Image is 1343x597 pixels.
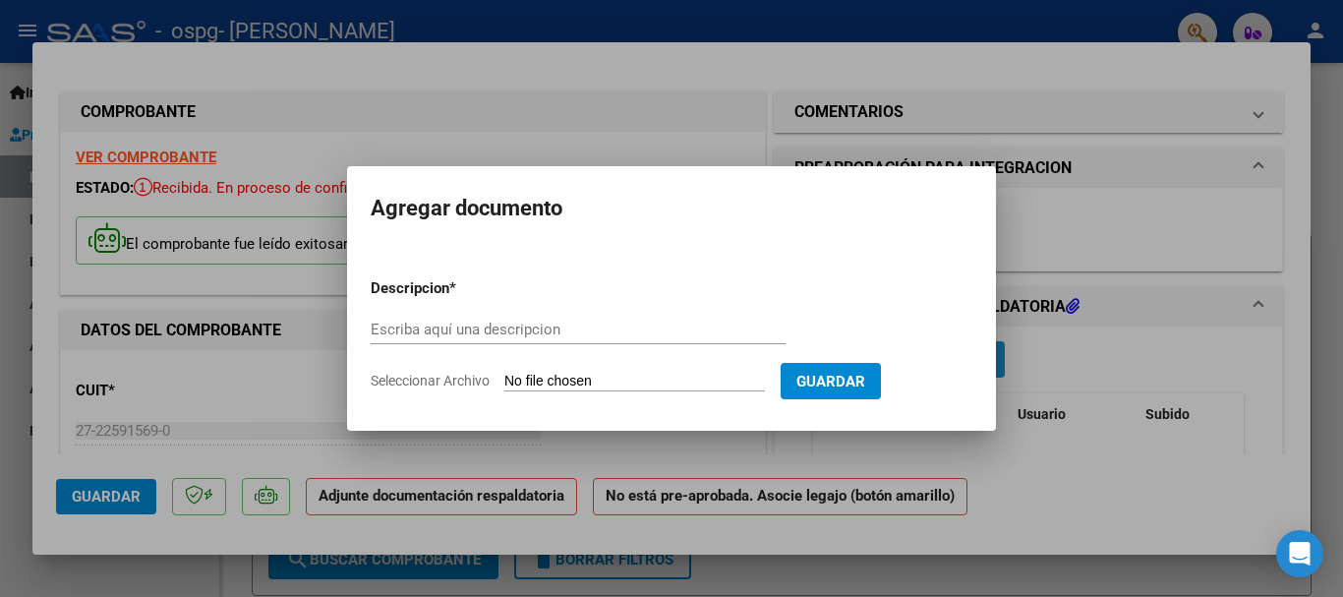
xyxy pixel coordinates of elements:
[1276,530,1323,577] div: Open Intercom Messenger
[371,190,972,227] h2: Agregar documento
[371,277,552,300] p: Descripcion
[371,373,490,388] span: Seleccionar Archivo
[796,373,865,390] span: Guardar
[781,363,881,399] button: Guardar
